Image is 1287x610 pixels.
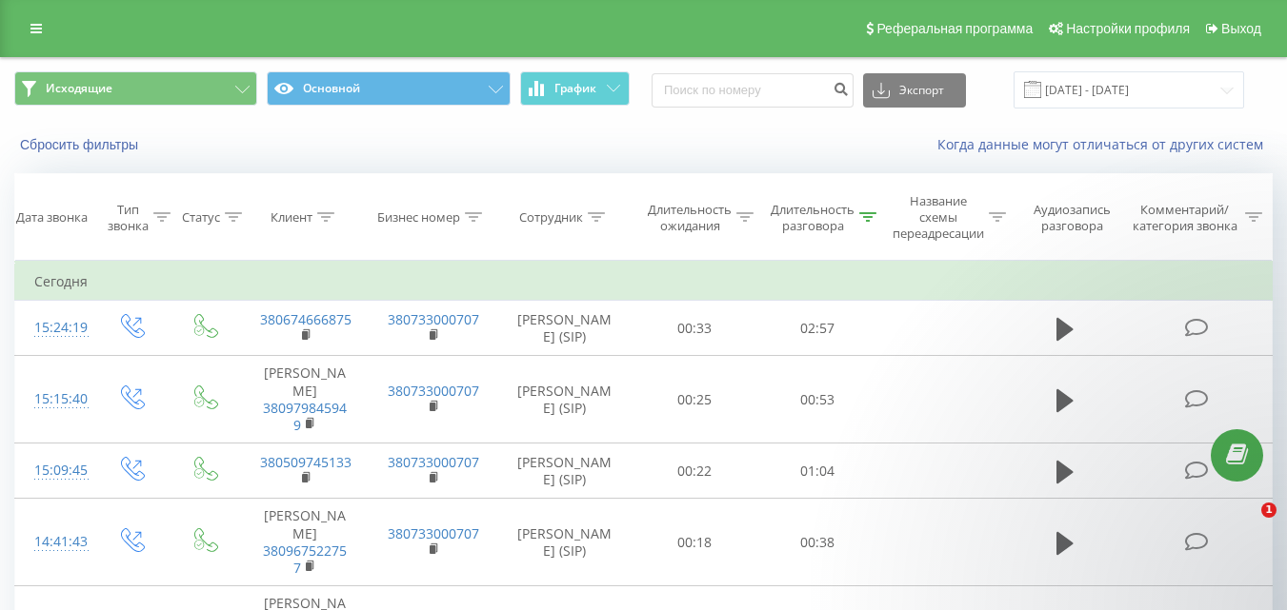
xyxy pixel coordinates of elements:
iframe: Intercom live chat [1222,502,1268,548]
td: [PERSON_NAME] (SIP) [496,356,633,443]
div: 14:41:43 [34,523,74,561]
span: 1 [1261,502,1277,518]
td: 00:25 [633,356,756,443]
a: 380733000707 [388,310,479,328]
td: [PERSON_NAME] (SIP) [496,499,633,586]
span: График [554,82,596,95]
div: Статус [182,209,220,226]
div: Длительность ожидания [648,202,732,234]
td: 00:22 [633,443,756,499]
td: [PERSON_NAME] (SIP) [496,301,633,356]
div: Сотрудник [519,209,583,226]
td: [PERSON_NAME] (SIP) [496,443,633,499]
span: Реферальная программа [876,21,1033,36]
a: 380733000707 [388,453,479,471]
a: 380733000707 [388,524,479,542]
div: Название схемы переадресации [893,193,984,242]
a: 380674666875 [260,310,352,328]
div: 15:09:45 [34,452,74,489]
button: Основной [267,71,510,106]
div: Длительность разговора [771,202,855,234]
td: 00:53 [756,356,879,443]
button: Сбросить фильтры [14,136,148,153]
a: 380967522757 [263,541,347,577]
span: Исходящие [46,81,112,96]
td: 00:18 [633,499,756,586]
td: 00:38 [756,499,879,586]
a: 380979845949 [263,399,347,434]
div: 15:15:40 [34,381,74,418]
td: [PERSON_NAME] [241,499,369,586]
button: Экспорт [863,73,966,108]
a: 380509745133 [260,453,352,471]
div: Тип звонка [108,202,149,234]
td: Сегодня [15,263,1273,301]
a: 380733000707 [388,382,479,400]
div: Дата звонка [16,209,88,226]
td: 01:04 [756,443,879,499]
span: Выход [1221,21,1261,36]
td: 00:33 [633,301,756,356]
td: [PERSON_NAME] [241,356,369,443]
td: 02:57 [756,301,879,356]
div: Бизнес номер [377,209,460,226]
input: Поиск по номеру [652,73,854,108]
div: Клиент [271,209,312,226]
span: Настройки профиля [1066,21,1190,36]
button: Исходящие [14,71,257,106]
div: 15:24:19 [34,309,74,346]
button: График [520,71,630,106]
